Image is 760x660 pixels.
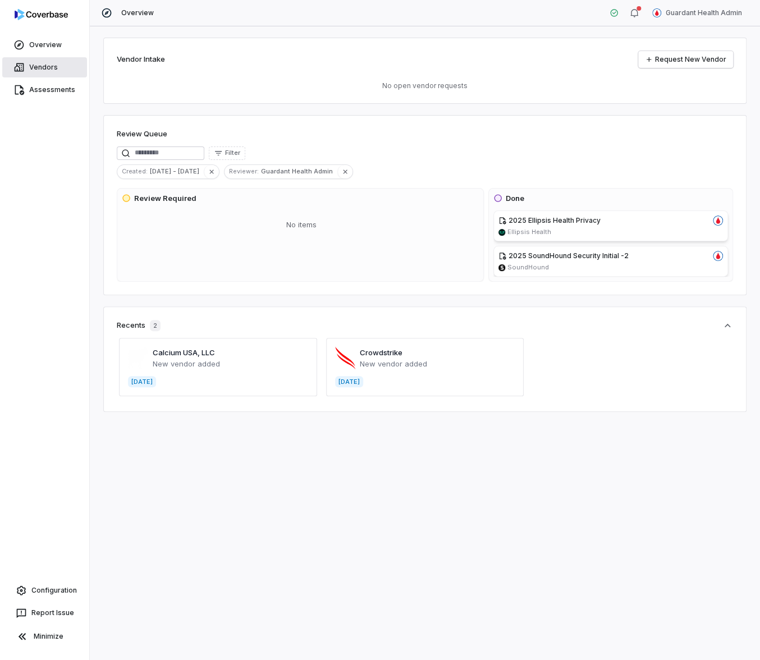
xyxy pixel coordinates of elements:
[493,210,728,241] a: 2025 Ellipsis Health PrivacyGuardant Health Admin avatarellipsishealth.comEllipsis Health
[31,608,74,617] span: Report Issue
[15,9,68,20] img: logo-D7KZi-bG.svg
[4,580,85,601] a: Configuration
[29,85,75,94] span: Assessments
[713,216,723,226] img: Guardant Health Admin avatar
[638,51,733,68] a: Request New Vendor
[117,320,161,331] div: Recents
[117,320,733,331] button: Recents2
[507,228,551,236] span: Ellipsis Health
[506,193,524,204] h3: Done
[117,129,167,140] h1: Review Queue
[121,8,154,17] span: Overview
[117,81,733,90] p: No open vendor requests
[150,166,204,176] span: [DATE] - [DATE]
[493,246,728,277] a: 2025 SoundHound Security Initial -2Guardant Health Admin avatarsoundhound.comSoundHound
[117,54,165,65] h2: Vendor Intake
[509,216,601,224] span: 2025 Ellipsis Health Privacy
[117,166,150,176] span: Created :
[153,348,215,357] a: Calcium USA, LLC
[31,586,77,595] span: Configuration
[225,149,240,157] span: Filter
[713,251,723,261] img: Guardant Health Admin avatar
[261,166,337,176] span: Guardant Health Admin
[29,63,58,72] span: Vendors
[209,146,245,160] button: Filter
[4,625,85,648] button: Minimize
[507,263,549,272] span: SoundHound
[150,320,161,331] span: 2
[645,4,749,21] button: Guardant Health Admin avatarGuardant Health Admin
[225,166,261,176] span: Reviewer :
[666,8,742,17] span: Guardant Health Admin
[2,57,87,77] a: Vendors
[2,35,87,55] a: Overview
[4,603,85,623] button: Report Issue
[122,210,481,240] div: No items
[652,8,661,17] img: Guardant Health Admin avatar
[509,251,629,260] span: 2025 SoundHound Security Initial -2
[134,193,196,204] h3: Review Required
[360,348,402,357] a: Crowdstrike
[29,40,62,49] span: Overview
[34,632,63,641] span: Minimize
[2,80,87,100] a: Assessments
